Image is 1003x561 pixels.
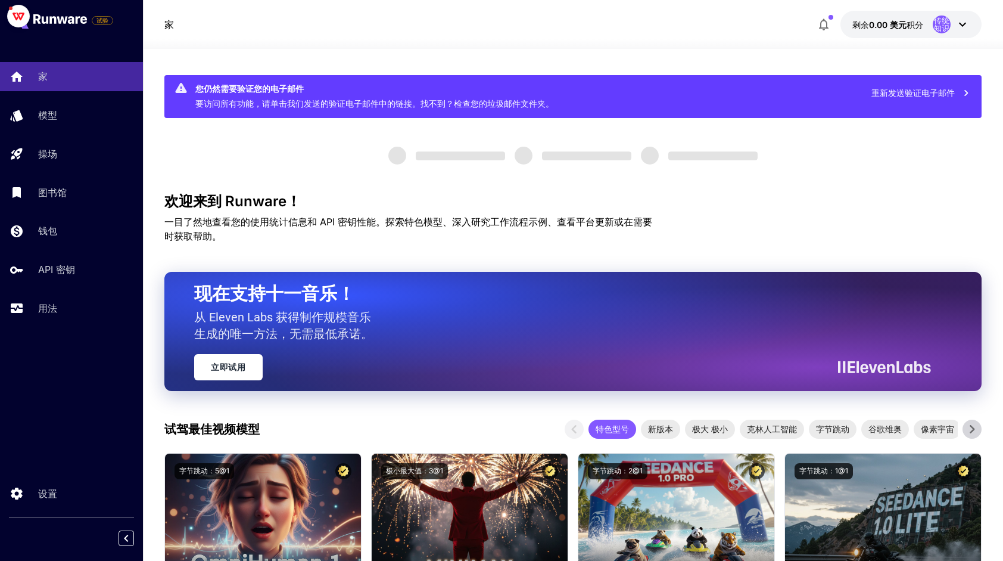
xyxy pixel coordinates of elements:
p: 剩余 [852,18,923,31]
p: 钱包 [38,224,57,238]
span: 一目了然地查看您的使用统计信息和 API 密钥性能。探索特色模型、深入研究工作流程示例、查看平台更新或在需要时获取帮助。 [164,216,652,242]
button: 0.00 美元传统知识 [840,11,982,38]
button: 重新发送验证电子邮件 [865,81,977,106]
span: 字节跳动 [809,423,856,435]
p: 设置 [38,486,57,501]
button: 折叠侧边栏 [119,531,134,546]
div: 像素宇宙 [914,420,961,439]
p: API 密钥 [38,262,75,277]
p: 图书馆 [38,185,67,200]
div: 克林人工智能 [740,420,804,439]
font: 要访问所有功能，请单击我们发送的验证电子邮件中的链接。找不到？检查您的垃圾邮件文件夹。 [195,98,554,109]
a: 立即试用 [194,354,263,380]
p: 家 [38,69,48,83]
span: 极大 极小 [685,423,735,435]
p: 操场 [38,147,57,161]
span: 克林人工智能 [740,423,804,435]
p: 模型 [38,108,57,122]
div: 特色型号 [588,420,636,439]
h2: 现在支持十一音乐！ [194,283,922,305]
button: 字节跳动：5@1 [175,463,234,479]
button: 认证型号 – 经过审查以获得最佳性能，并包括商业许可证。 [542,463,558,479]
button: 认证型号 – 经过审查以获得最佳性能，并包括商业许可证。 [335,463,351,479]
span: 谷歌维奥 [861,423,909,435]
div: 0.00 美元 [852,18,923,31]
div: 您仍然需要验证您的电子邮件 [195,82,554,95]
p: 从 Eleven Labs 获得制作规模音乐生成的唯一方法，无需最低承诺。 [194,309,492,342]
div: 字节跳动 [809,420,856,439]
p: 试驾最佳视频模型 [164,420,260,438]
span: 积分 [907,20,923,30]
span: 特色型号 [588,423,636,435]
span: 0.00 美元 [869,20,907,30]
span: 新版本 [641,423,680,435]
span: 添加您的支付卡以启用完整的平台功能。 [92,13,113,27]
button: 认证型号 – 经过审查以获得最佳性能，并包括商业许可证。 [749,463,765,479]
button: 字节跳动：2@1 [588,463,647,479]
div: 新版本 [641,420,680,439]
div: 传统知识 [933,16,951,33]
nav: 面包屑 [164,17,174,32]
a: 家 [164,17,174,32]
span: 像素宇宙 [914,423,961,435]
div: 谷歌维奥 [861,420,909,439]
span: 试验 [92,16,113,25]
button: 字节跳动：1@1 [795,463,853,479]
h3: 欢迎来到 Runware！ [164,193,982,210]
button: 认证型号 – 经过审查以获得最佳性能，并包括商业许可证。 [955,463,971,479]
p: 用法 [38,301,57,315]
button: 极小最大值：3@1 [381,463,448,479]
font: 重新发送验证电子邮件 [871,86,955,101]
div: 折叠侧边栏 [127,528,143,549]
div: 极大 极小 [685,420,735,439]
